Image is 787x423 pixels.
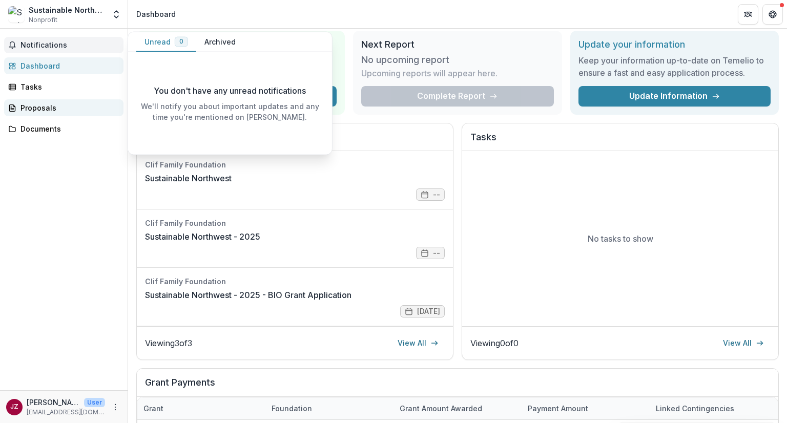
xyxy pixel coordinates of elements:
[738,4,758,25] button: Partners
[717,335,770,351] a: View All
[391,335,445,351] a: View All
[145,172,232,184] a: Sustainable Northwest
[27,397,80,408] p: [PERSON_NAME]
[578,39,771,50] h2: Update your information
[8,6,25,23] img: Sustainable Northwest
[522,397,650,419] div: Payment Amount
[109,401,121,413] button: More
[4,78,123,95] a: Tasks
[361,67,498,79] p: Upcoming reports will appear here.
[650,397,778,419] div: Linked Contingencies
[154,84,306,97] p: You don't have any unread notifications
[145,230,260,243] a: Sustainable Northwest - 2025
[136,101,324,122] p: We'll notify you about important updates and any time you're mentioned on [PERSON_NAME].
[136,32,196,52] button: Unread
[10,404,18,410] div: Jordan Zettle
[470,337,519,349] p: Viewing 0 of 0
[136,9,176,19] div: Dashboard
[179,38,183,45] span: 0
[762,4,783,25] button: Get Help
[84,398,105,407] p: User
[137,397,265,419] div: Grant
[145,337,192,349] p: Viewing 3 of 3
[20,81,115,92] div: Tasks
[145,289,351,301] a: Sustainable Northwest - 2025 - BIO Grant Application
[393,397,522,419] div: Grant amount awarded
[4,120,123,137] a: Documents
[393,403,488,414] div: Grant amount awarded
[265,397,393,419] div: Foundation
[470,132,770,151] h2: Tasks
[196,32,244,52] button: Archived
[361,39,553,50] h2: Next Report
[650,403,740,414] div: Linked Contingencies
[20,102,115,113] div: Proposals
[109,4,123,25] button: Open entity switcher
[20,60,115,71] div: Dashboard
[4,57,123,74] a: Dashboard
[578,54,771,79] h3: Keep your information up-to-date on Temelio to ensure a fast and easy application process.
[145,377,770,396] h2: Grant Payments
[4,99,123,116] a: Proposals
[265,403,318,414] div: Foundation
[29,5,105,15] div: Sustainable Northwest
[20,41,119,50] span: Notifications
[4,37,123,53] button: Notifications
[20,123,115,134] div: Documents
[588,232,653,245] p: No tasks to show
[29,15,57,25] span: Nonprofit
[361,54,449,66] h3: No upcoming report
[137,403,170,414] div: Grant
[578,86,771,107] a: Update Information
[27,408,105,417] p: [EMAIL_ADDRESS][DOMAIN_NAME]
[132,7,180,22] nav: breadcrumb
[522,403,594,414] div: Payment Amount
